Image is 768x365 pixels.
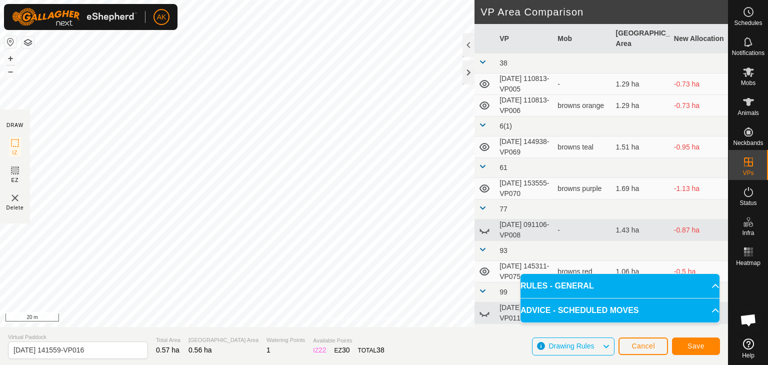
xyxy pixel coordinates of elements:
[520,304,638,316] span: ADVICE - SCHEDULED MOVES
[495,261,553,282] td: [DATE] 145311-VP075
[318,346,326,354] span: 22
[670,136,728,158] td: -0.95 ha
[495,302,553,324] td: [DATE] 141559-VP011
[358,345,384,355] div: TOTAL
[548,342,594,350] span: Drawing Rules
[670,73,728,95] td: -0.73 ha
[742,352,754,358] span: Help
[612,178,670,199] td: 1.69 ha
[618,337,668,355] button: Cancel
[8,333,148,341] span: Virtual Paddock
[557,266,607,277] div: browns red
[733,305,763,335] div: Open chat
[670,219,728,241] td: -0.87 ha
[499,122,512,130] span: 6(1)
[670,24,728,53] th: New Allocation
[734,20,762,26] span: Schedules
[670,95,728,116] td: -0.73 ha
[557,100,607,111] div: browns orange
[612,73,670,95] td: 1.29 ha
[11,176,19,184] span: EZ
[495,136,553,158] td: [DATE] 144938-VP069
[557,142,607,152] div: browns teal
[499,205,507,213] span: 77
[4,36,16,48] button: Reset Map
[499,288,507,296] span: 99
[499,163,507,171] span: 61
[334,345,350,355] div: EZ
[188,336,258,344] span: [GEOGRAPHIC_DATA] Area
[612,219,670,241] td: 1.43 ha
[733,140,763,146] span: Neckbands
[495,95,553,116] td: [DATE] 110813-VP006
[156,336,180,344] span: Total Area
[742,230,754,236] span: Infra
[631,342,655,350] span: Cancel
[157,12,166,22] span: AK
[670,178,728,199] td: -1.13 ha
[495,219,553,241] td: [DATE] 091106-VP008
[553,24,611,53] th: Mob
[374,314,403,323] a: Contact Us
[557,183,607,194] div: browns purple
[12,149,18,156] span: IZ
[499,59,507,67] span: 38
[6,121,23,129] div: DRAW
[480,6,728,18] h2: VP Area Comparison
[4,65,16,77] button: –
[156,346,179,354] span: 0.57 ha
[612,261,670,282] td: 1.06 ha
[324,314,362,323] a: Privacy Policy
[687,342,704,350] span: Save
[4,52,16,64] button: +
[741,80,755,86] span: Mobs
[266,336,305,344] span: Watering Points
[499,246,507,254] span: 93
[188,346,212,354] span: 0.56 ha
[557,225,607,235] div: -
[376,346,384,354] span: 38
[9,192,21,204] img: VP
[737,110,759,116] span: Animals
[728,334,768,362] a: Help
[495,24,553,53] th: VP
[12,8,137,26] img: Gallagher Logo
[612,24,670,53] th: [GEOGRAPHIC_DATA] Area
[672,337,720,355] button: Save
[520,274,719,298] p-accordion-header: RULES - GENERAL
[612,95,670,116] td: 1.29 ha
[742,170,753,176] span: VPs
[520,280,594,292] span: RULES - GENERAL
[736,260,760,266] span: Heatmap
[520,298,719,322] p-accordion-header: ADVICE - SCHEDULED MOVES
[495,73,553,95] td: [DATE] 110813-VP005
[557,79,607,89] div: -
[342,346,350,354] span: 30
[739,200,756,206] span: Status
[6,204,24,211] span: Delete
[612,136,670,158] td: 1.51 ha
[495,178,553,199] td: [DATE] 153555-VP070
[313,345,326,355] div: IZ
[266,346,270,354] span: 1
[313,336,384,345] span: Available Points
[670,261,728,282] td: -0.5 ha
[732,50,764,56] span: Notifications
[22,36,34,48] button: Map Layers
